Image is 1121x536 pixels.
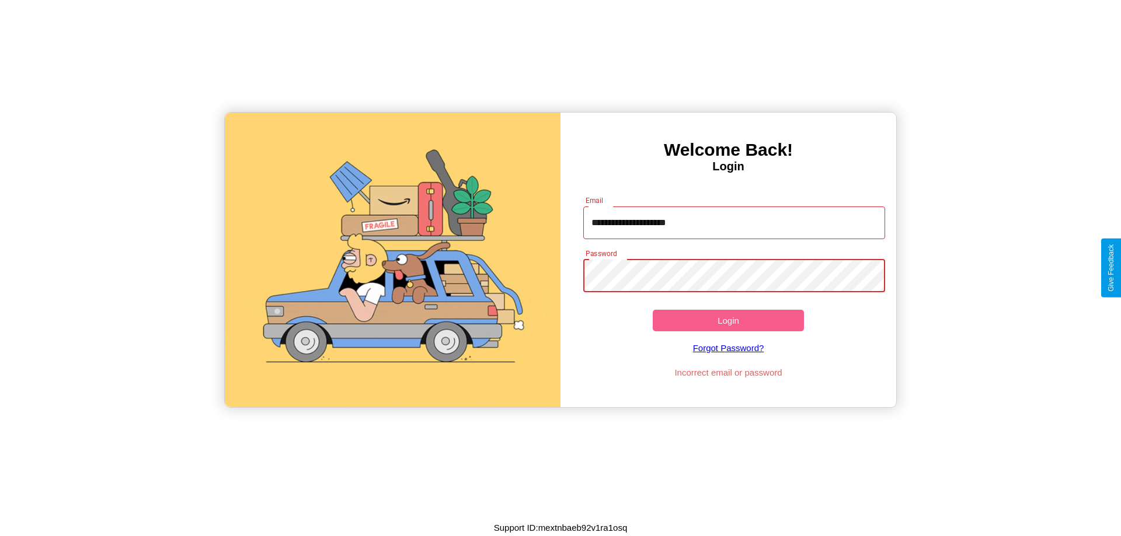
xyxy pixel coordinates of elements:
button: Login [653,310,804,331]
div: Give Feedback [1107,244,1115,292]
h4: Login [560,160,896,173]
p: Support ID: mextnbaeb92v1ra1osq [494,520,627,535]
label: Password [586,248,617,258]
label: Email [586,195,604,205]
img: gif [225,113,560,407]
a: Forgot Password? [577,331,880,365]
p: Incorrect email or password [577,365,880,380]
h3: Welcome Back! [560,140,896,160]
